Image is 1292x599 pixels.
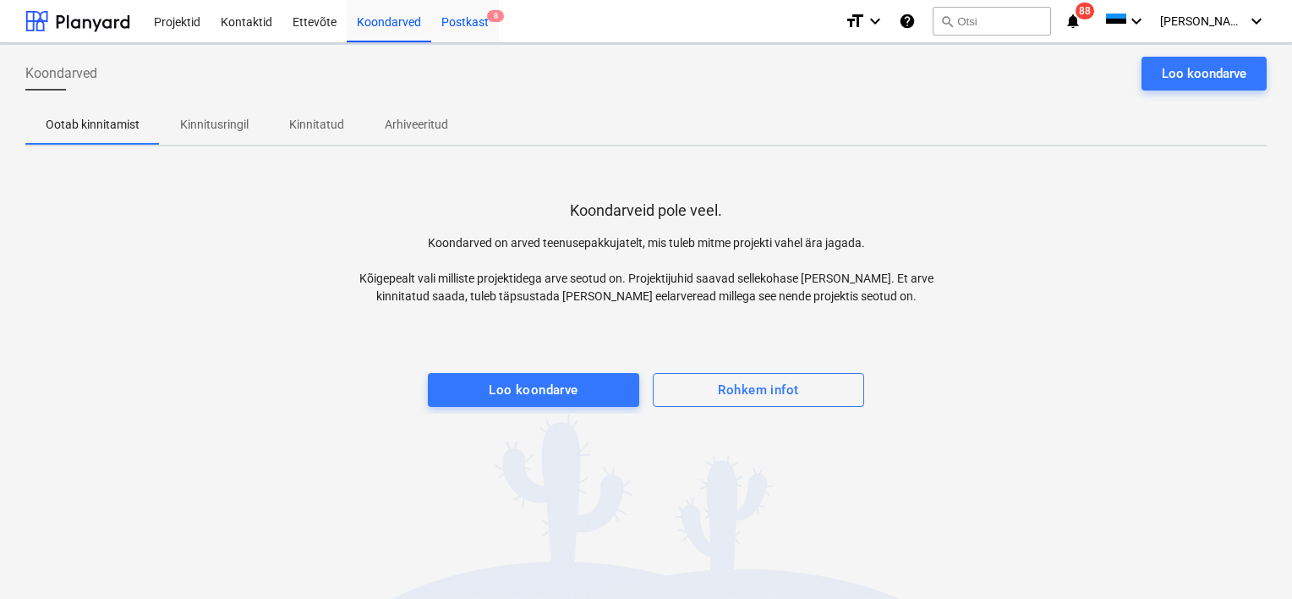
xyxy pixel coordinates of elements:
[1162,63,1246,85] div: Loo koondarve
[940,14,954,28] span: search
[865,11,885,31] i: keyboard_arrow_down
[845,11,865,31] i: format_size
[180,116,249,134] p: Kinnitusringil
[718,379,798,401] div: Rohkem infot
[899,11,916,31] i: Abikeskus
[1126,11,1147,31] i: keyboard_arrow_down
[933,7,1051,36] button: Otsi
[1065,11,1081,31] i: notifications
[385,116,448,134] p: Arhiveeritud
[336,234,956,305] p: Koondarved on arved teenusepakkujatelt, mis tuleb mitme projekti vahel ära jagada. Kõigepealt val...
[289,116,344,134] p: Kinnitatud
[1141,57,1267,91] button: Loo koondarve
[428,373,639,407] button: Loo koondarve
[46,116,140,134] p: Ootab kinnitamist
[25,63,97,84] span: Koondarved
[570,201,722,221] p: Koondarveid pole veel.
[1076,3,1094,19] span: 88
[653,373,864,407] button: Rohkem infot
[1246,11,1267,31] i: keyboard_arrow_down
[489,379,578,401] div: Loo koondarve
[487,10,504,22] span: 8
[1160,14,1245,28] span: [PERSON_NAME]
